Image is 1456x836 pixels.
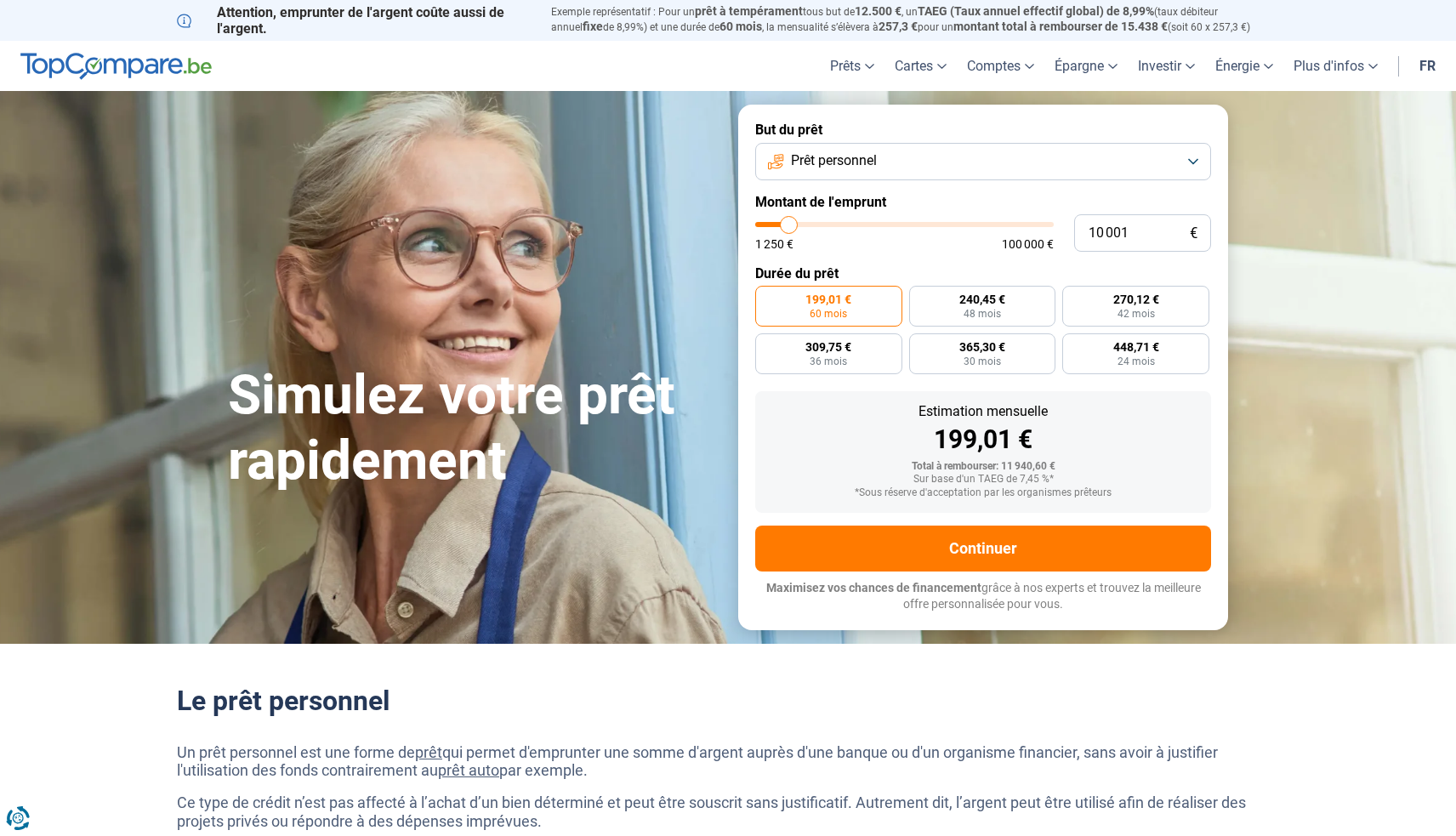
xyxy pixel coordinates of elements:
[1190,226,1197,241] span: €
[964,356,1001,367] span: 30 mois
[953,20,1168,33] span: montant total à rembourser de 15.438 €
[855,4,901,18] span: 12.500 €
[884,41,957,91] a: Cartes
[879,20,918,33] span: 257,3 €
[959,341,1005,353] span: 365,30 €
[177,793,1279,830] p: Ce type de crédit n’est pas affecté à l’achat d’un bien déterminé et peut être souscrit sans just...
[791,151,877,170] span: Prêt personnel
[810,309,847,319] span: 60 mois
[583,20,603,33] span: fixe
[918,4,1154,18] span: TAEG (Taux annuel effectif global) de 8,99%
[1118,309,1155,319] span: 42 mois
[769,405,1197,418] div: Estimation mensuelle
[719,20,762,33] span: 60 mois
[1128,41,1205,91] a: Investir
[1118,356,1155,367] span: 24 mois
[964,309,1001,319] span: 48 mois
[769,461,1197,473] div: Total à rembourser: 11 940,60 €
[1205,41,1283,91] a: Énergie
[769,427,1197,452] div: 199,01 €
[228,363,718,494] h1: Simulez votre prêt rapidement
[1113,293,1159,305] span: 270,12 €
[959,293,1005,305] span: 240,45 €
[810,356,847,367] span: 36 mois
[1409,41,1446,91] a: fr
[957,41,1044,91] a: Comptes
[755,122,1211,138] label: But du prêt
[805,293,851,305] span: 199,01 €
[755,194,1211,210] label: Montant de l'emprunt
[1283,41,1388,91] a: Plus d'infos
[438,761,499,779] a: prêt auto
[805,341,851,353] span: 309,75 €
[820,41,884,91] a: Prêts
[20,53,212,80] img: TopCompare
[755,526,1211,572] button: Continuer
[755,143,1211,180] button: Prêt personnel
[177,4,531,37] p: Attention, emprunter de l'argent coûte aussi de l'argent.
[1044,41,1128,91] a: Épargne
[755,580,1211,613] p: grâce à nos experts et trouvez la meilleure offre personnalisée pour vous.
[177,743,1279,780] p: Un prêt personnel est une forme de qui permet d'emprunter une somme d'argent auprès d'une banque ...
[1113,341,1159,353] span: 448,71 €
[1002,238,1054,250] span: 100 000 €
[769,474,1197,486] div: Sur base d'un TAEG de 7,45 %*
[766,581,981,594] span: Maximisez vos chances de financement
[755,265,1211,282] label: Durée du prêt
[695,4,803,18] span: prêt à tempérament
[769,487,1197,499] div: *Sous réserve d'acceptation par les organismes prêteurs
[551,4,1279,35] p: Exemple représentatif : Pour un tous but de , un (taux débiteur annuel de 8,99%) et une durée de ...
[415,743,442,761] a: prêt
[177,685,1279,717] h2: Le prêt personnel
[755,238,793,250] span: 1 250 €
